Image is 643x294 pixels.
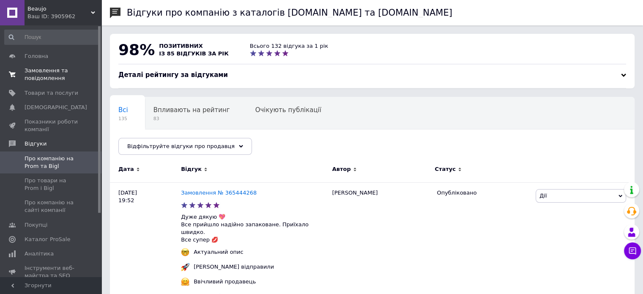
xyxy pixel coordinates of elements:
span: Beaujo [27,5,91,13]
p: Дуже дякую 💖 Все прийшло надійно запаковане. Приїхало швидко. Все супер 💋 [181,213,328,244]
span: Покупці [25,221,47,229]
div: Опубліковано [437,189,529,197]
div: Актуальний опис [192,248,246,256]
img: :rocket: [181,263,189,271]
span: позитивних [159,43,203,49]
span: Деталі рейтингу за відгуками [118,71,228,79]
span: Про компанію на Prom та Bigl [25,155,78,170]
span: Відгуки [25,140,47,148]
div: [PERSON_NAME] відправили [192,263,276,271]
span: Очікують публікації [255,106,321,114]
div: Деталі рейтингу за відгуками [118,71,626,80]
span: Про компанію на сайті компанії [25,199,78,214]
span: Інструменти веб-майстра та SEO [25,264,78,280]
div: Всього 132 відгука за 1 рік [250,42,328,50]
div: Ваш ID: 3905962 [27,13,101,20]
div: Опубліковані без коментаря [110,129,221,162]
span: [DEMOGRAPHIC_DATA] [25,104,87,111]
span: 98% [118,41,155,58]
span: Товари та послуги [25,89,78,97]
span: Відгук [181,165,202,173]
img: :hugging_face: [181,278,189,286]
span: Аналітика [25,250,54,258]
span: Дії [539,192,547,199]
div: Ввічливий продавець [192,278,258,286]
span: Автор [332,165,351,173]
span: Всі [118,106,128,114]
span: із 85 відгуків за рік [159,50,229,57]
h1: Відгуки про компанію з каталогів [DOMAIN_NAME] та [DOMAIN_NAME] [127,8,452,18]
a: Замовлення № 365444268 [181,190,257,196]
span: Замовлення та повідомлення [25,67,78,82]
span: Головна [25,52,48,60]
span: Відфільтруйте відгуки про продавця [127,143,235,149]
span: 83 [153,115,230,122]
span: Про товари на Prom і Bigl [25,177,78,192]
span: 135 [118,115,128,122]
img: :nerd_face: [181,248,189,256]
span: Опубліковані без комен... [118,138,204,146]
span: Впливають на рейтинг [153,106,230,114]
button: Чат з покупцем [624,242,641,259]
span: Дата [118,165,134,173]
input: Пошук [4,30,100,45]
span: Показники роботи компанії [25,118,78,133]
span: Статус [435,165,456,173]
span: Каталог ProSale [25,236,70,243]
